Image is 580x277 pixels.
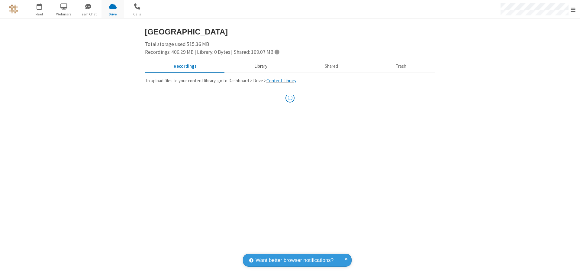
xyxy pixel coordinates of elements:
button: Trash [367,61,435,72]
div: Total storage used 515.36 MB [145,41,435,56]
h3: [GEOGRAPHIC_DATA] [145,28,435,36]
button: Recorded meetings [145,61,226,72]
button: Content library [225,61,296,72]
div: Recordings: 406.29 MB | Library: 0 Bytes | Shared: 109.07 MB [145,48,435,56]
span: Drive [101,11,124,17]
span: Team Chat [77,11,100,17]
img: QA Selenium DO NOT DELETE OR CHANGE [9,5,18,14]
span: Want better browser notifications? [256,256,333,264]
span: Meet [28,11,51,17]
span: Calls [126,11,149,17]
a: Content Library [266,78,296,83]
button: Shared during meetings [296,61,367,72]
p: To upload files to your content library, go to Dashboard > Drive > . [145,77,435,84]
iframe: Chat [565,261,575,273]
span: Totals displayed include files that have been moved to the trash. [275,49,279,54]
span: Webinars [53,11,75,17]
